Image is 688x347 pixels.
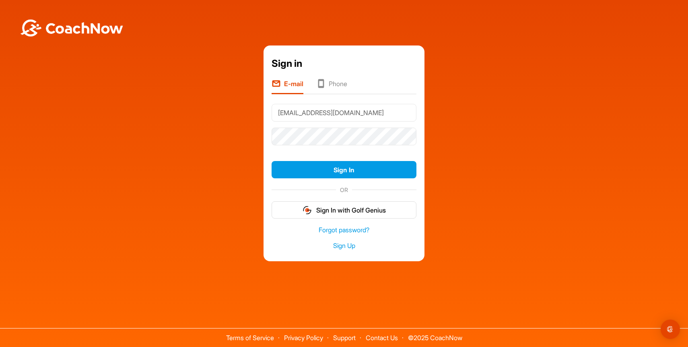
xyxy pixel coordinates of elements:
a: Privacy Policy [284,334,323,342]
button: Sign In with Golf Genius [272,201,416,219]
li: Phone [316,79,347,94]
button: Sign In [272,161,416,178]
img: gg_logo [302,205,312,215]
span: © 2025 CoachNow [404,328,466,341]
div: Sign in [272,56,416,71]
span: OR [336,186,352,194]
a: Terms of Service [226,334,274,342]
a: Support [333,334,356,342]
a: Sign Up [272,241,416,250]
input: E-mail [272,104,416,122]
img: BwLJSsUCoWCh5upNqxVrqldRgqLPVwmV24tXu5FoVAoFEpwwqQ3VIfuoInZCoVCoTD4vwADAC3ZFMkVEQFDAAAAAElFTkSuQmCC [19,19,124,37]
li: E-mail [272,79,303,94]
a: Forgot password? [272,225,416,235]
a: Contact Us [366,334,398,342]
div: Open Intercom Messenger [661,320,680,339]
